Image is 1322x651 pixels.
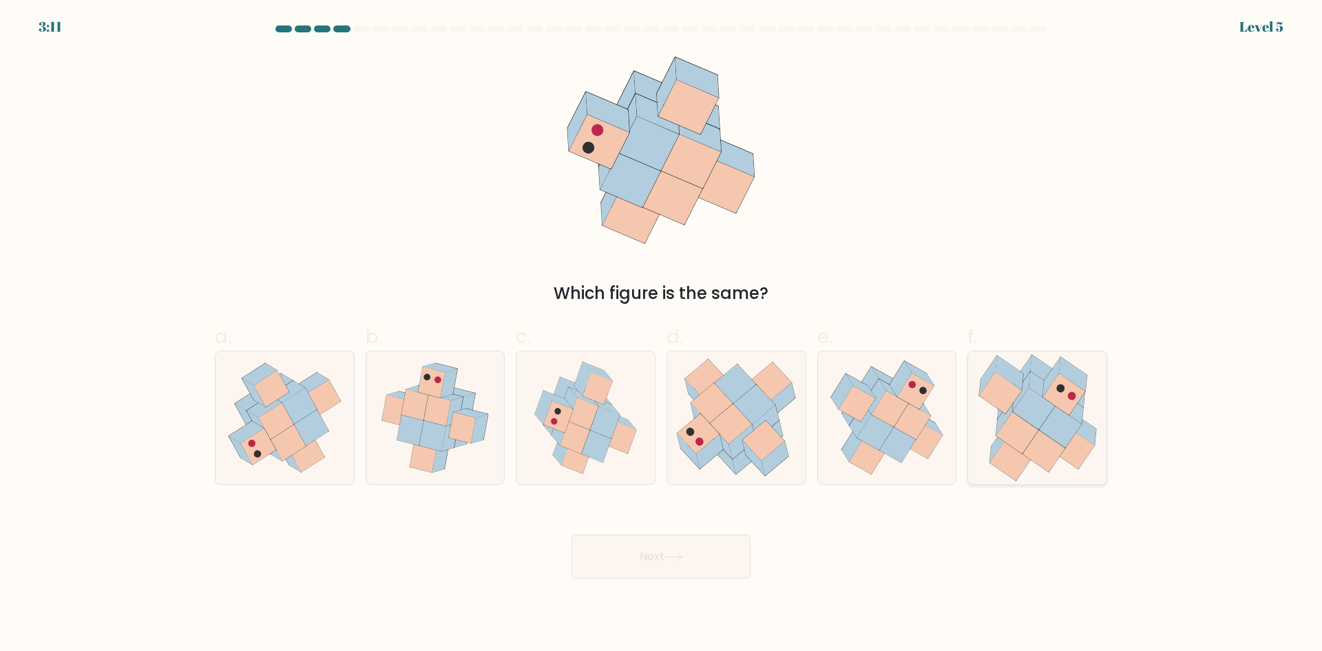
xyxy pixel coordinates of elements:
[967,323,977,350] span: f.
[516,323,531,350] span: c.
[817,323,832,350] span: e.
[39,17,62,37] div: 3:11
[223,281,1099,306] div: Which figure is the same?
[571,535,751,579] button: Next
[667,323,683,350] span: d.
[366,323,382,350] span: b.
[1239,17,1283,37] div: Level 5
[215,323,231,350] span: a.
